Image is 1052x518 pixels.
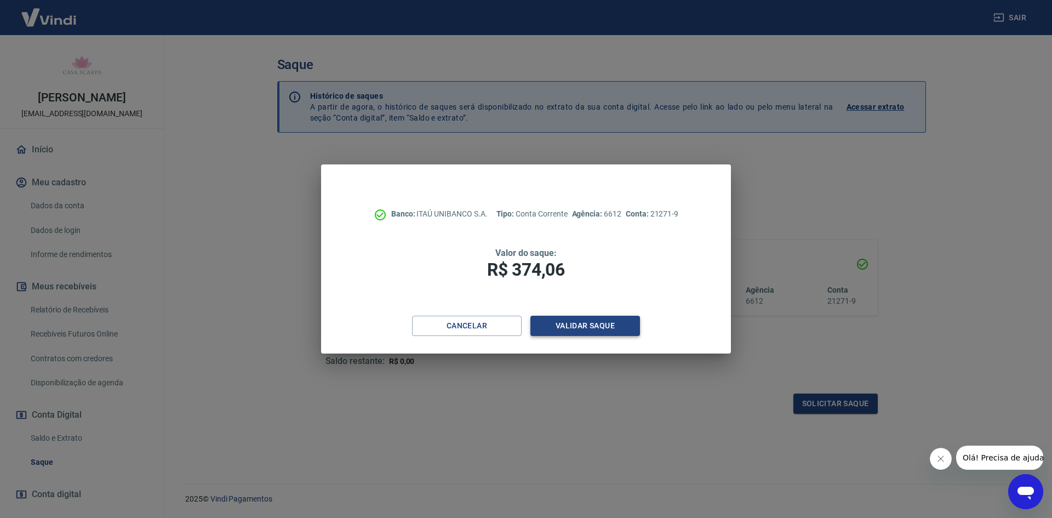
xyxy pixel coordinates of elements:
[626,208,678,220] p: 21271-9
[530,316,640,336] button: Validar saque
[1008,474,1043,509] iframe: Botão para abrir a janela de mensagens
[956,446,1043,470] iframe: Mensagem da empresa
[391,209,417,218] span: Banco:
[572,209,604,218] span: Agência:
[495,248,557,258] span: Valor do saque:
[412,316,522,336] button: Cancelar
[930,448,952,470] iframe: Fechar mensagem
[487,259,565,280] span: R$ 374,06
[572,208,621,220] p: 6612
[496,209,516,218] span: Tipo:
[626,209,650,218] span: Conta:
[496,208,568,220] p: Conta Corrente
[7,8,92,16] span: Olá! Precisa de ajuda?
[391,208,488,220] p: ITAÚ UNIBANCO S.A.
